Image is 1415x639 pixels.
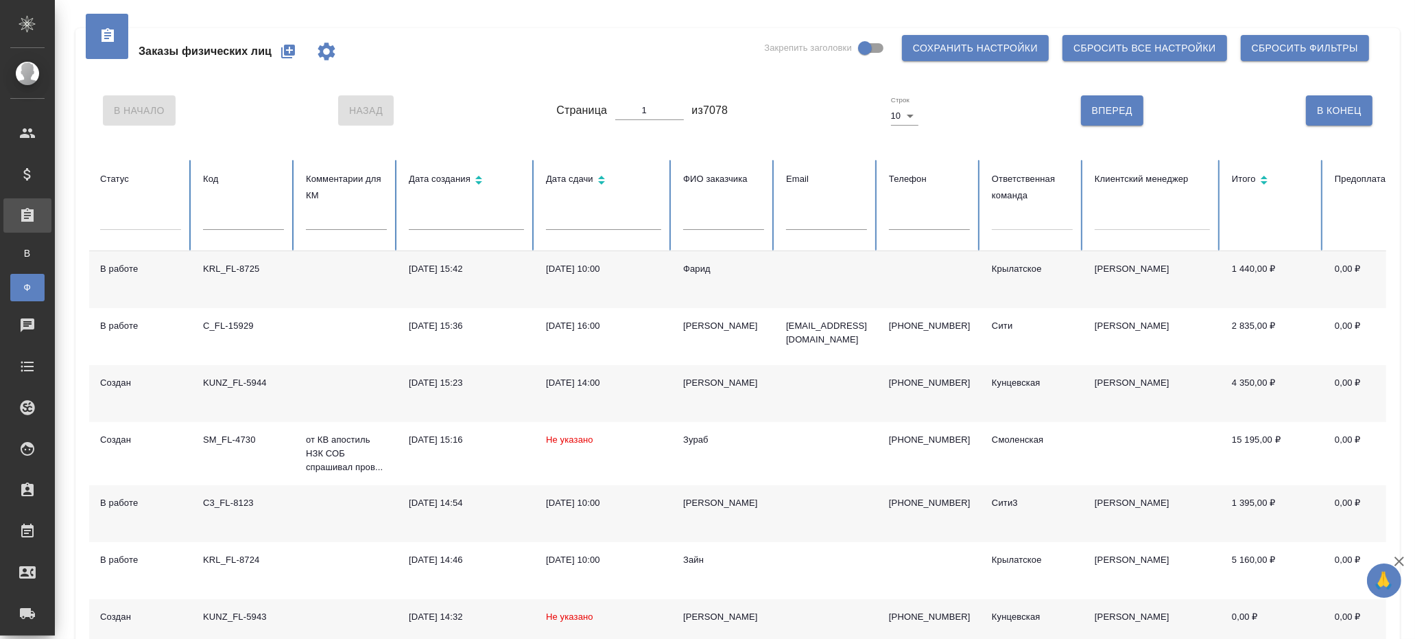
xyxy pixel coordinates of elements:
[992,553,1073,567] div: Крылатское
[891,106,918,126] div: 10
[992,262,1073,276] div: Крылатское
[1062,35,1227,61] button: Сбросить все настройки
[203,319,284,333] div: C_FL-15929
[306,433,387,474] p: от КВ апостиль НЗК СОБ спрашивал пров...
[1221,365,1324,422] td: 4 350,00 ₽
[1317,102,1362,119] span: В Конец
[683,610,764,624] div: [PERSON_NAME]
[764,41,852,55] span: Закрепить заголовки
[992,610,1073,624] div: Кунцевская
[409,433,524,447] div: [DATE] 15:16
[992,319,1073,333] div: Сити
[992,171,1073,204] div: Ответственная команда
[913,40,1038,57] span: Сохранить настройки
[409,319,524,333] div: [DATE] 15:36
[100,319,181,333] div: В работе
[992,376,1073,390] div: Кунцевская
[409,610,524,624] div: [DATE] 14:32
[546,434,593,445] span: Не указано
[1084,308,1221,365] td: [PERSON_NAME]
[902,35,1049,61] button: Сохранить настройки
[1084,542,1221,599] td: [PERSON_NAME]
[203,433,284,447] div: SM_FL-4730
[272,35,305,68] button: Создать
[10,240,45,267] a: В
[992,496,1073,510] div: Сити3
[889,496,970,510] p: [PHONE_NUMBER]
[1372,566,1396,595] span: 🙏
[139,43,272,60] span: Заказы физических лиц
[409,262,524,276] div: [DATE] 15:42
[1241,35,1369,61] button: Сбросить фильтры
[546,319,661,333] div: [DATE] 16:00
[1095,171,1210,187] div: Клиентский менеджер
[1073,40,1216,57] span: Сбросить все настройки
[1084,251,1221,308] td: [PERSON_NAME]
[203,262,284,276] div: KRL_FL-8725
[546,376,661,390] div: [DATE] 14:00
[409,553,524,567] div: [DATE] 14:46
[1221,542,1324,599] td: 5 160,00 ₽
[203,610,284,624] div: KUNZ_FL-5943
[1081,95,1143,126] button: Вперед
[786,171,867,187] div: Email
[889,319,970,333] p: [PHONE_NUMBER]
[203,376,284,390] div: KUNZ_FL-5944
[409,376,524,390] div: [DATE] 15:23
[786,319,867,347] p: [EMAIL_ADDRESS][DOMAIN_NAME]
[683,319,764,333] div: [PERSON_NAME]
[203,496,284,510] div: C3_FL-8123
[409,496,524,510] div: [DATE] 14:54
[1252,40,1358,57] span: Сбросить фильтры
[546,496,661,510] div: [DATE] 10:00
[1221,308,1324,365] td: 2 835,00 ₽
[100,262,181,276] div: В работе
[556,102,607,119] span: Страница
[100,376,181,390] div: Создан
[889,610,970,624] p: [PHONE_NUMBER]
[546,262,661,276] div: [DATE] 10:00
[1084,485,1221,542] td: [PERSON_NAME]
[683,433,764,447] div: Зураб
[546,612,593,622] span: Не указано
[203,553,284,567] div: KRL_FL-8724
[100,553,181,567] div: В работе
[1092,102,1132,119] span: Вперед
[889,433,970,447] p: [PHONE_NUMBER]
[1221,251,1324,308] td: 1 440,00 ₽
[683,171,764,187] div: ФИО заказчика
[10,274,45,301] a: Ф
[306,171,387,204] div: Комментарии для КМ
[683,262,764,276] div: Фарид
[100,171,181,187] div: Статус
[683,553,764,567] div: Зайн
[889,171,970,187] div: Телефон
[546,553,661,567] div: [DATE] 10:00
[100,496,181,510] div: В работе
[1367,564,1401,598] button: 🙏
[691,102,728,119] span: из 7078
[17,246,38,260] span: В
[683,376,764,390] div: [PERSON_NAME]
[1221,422,1324,485] td: 15 195,00 ₽
[546,171,661,191] div: Сортировка
[891,97,909,104] label: Строк
[100,610,181,624] div: Создан
[17,281,38,294] span: Ф
[889,376,970,390] p: [PHONE_NUMBER]
[1232,171,1313,191] div: Сортировка
[203,171,284,187] div: Код
[409,171,524,191] div: Сортировка
[1306,95,1372,126] button: В Конец
[683,496,764,510] div: [PERSON_NAME]
[1084,365,1221,422] td: [PERSON_NAME]
[100,433,181,447] div: Создан
[992,433,1073,447] div: Смоленская
[1221,485,1324,542] td: 1 395,00 ₽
